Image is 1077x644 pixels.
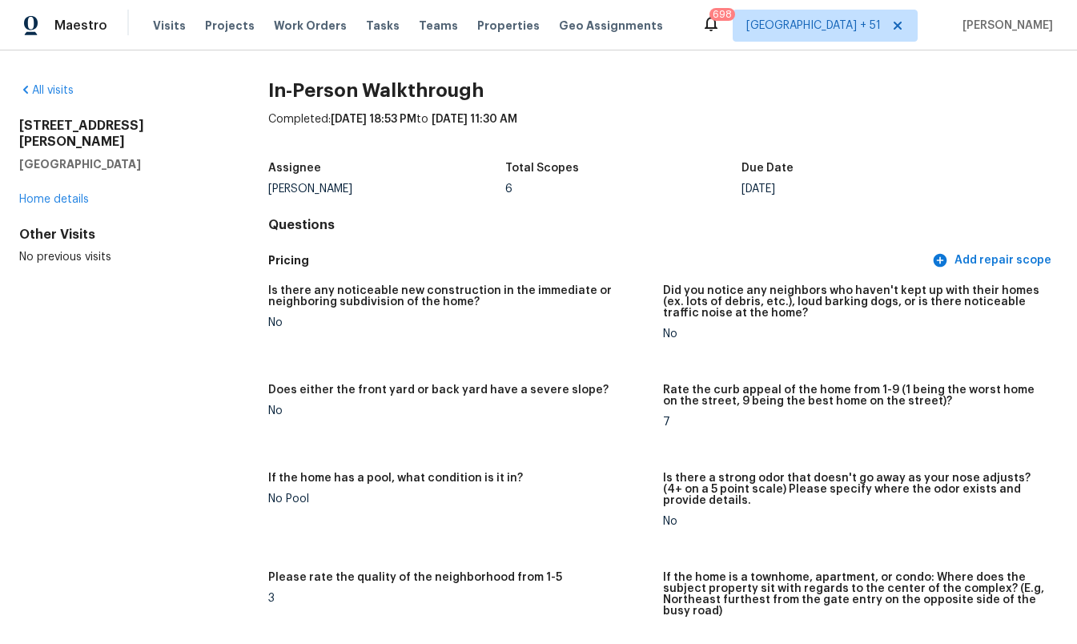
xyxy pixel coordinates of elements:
span: No previous visits [19,252,111,263]
h5: Due Date [741,163,794,174]
h5: Is there a strong odor that doesn't go away as your nose adjusts? (4+ on a 5 point scale) Please ... [663,473,1045,506]
span: [DATE] 18:53 PM [331,114,416,125]
h5: If the home is a townhome, apartment, or condo: Where does the subject property sit with regards ... [663,572,1045,617]
h5: Does either the front yard or back yard have a severe slope? [268,384,609,396]
div: No [663,516,1045,527]
div: 698 [713,6,732,22]
span: Add repair scope [935,251,1051,271]
span: [PERSON_NAME] [956,18,1053,34]
h5: Total Scopes [505,163,579,174]
div: [DATE] [741,183,979,195]
div: No [268,317,650,328]
span: [DATE] 11:30 AM [432,114,517,125]
div: 3 [268,593,650,604]
a: All visits [19,85,74,96]
h5: Assignee [268,163,321,174]
div: [PERSON_NAME] [268,183,505,195]
span: Maestro [54,18,107,34]
h5: Pricing [268,252,929,269]
h2: [STREET_ADDRESS][PERSON_NAME] [19,118,217,150]
span: Teams [419,18,458,34]
div: Other Visits [19,227,217,243]
h5: Please rate the quality of the neighborhood from 1-5 [268,572,562,583]
h2: In-Person Walkthrough [268,83,1058,99]
h4: Questions [268,217,1058,233]
div: 7 [663,417,1045,428]
div: 6 [505,183,742,195]
span: Work Orders [274,18,347,34]
span: Tasks [366,20,400,31]
div: No [663,328,1045,340]
h5: [GEOGRAPHIC_DATA] [19,156,217,172]
span: Properties [477,18,540,34]
div: Completed: to [268,111,1058,153]
span: Visits [153,18,186,34]
h5: Did you notice any neighbors who haven't kept up with their homes (ex. lots of debris, etc.), lou... [663,285,1045,319]
h5: Rate the curb appeal of the home from 1-9 (1 being the worst home on the street, 9 being the best... [663,384,1045,407]
span: Geo Assignments [559,18,663,34]
span: Projects [205,18,255,34]
a: Home details [19,194,89,205]
h5: If the home has a pool, what condition is it in? [268,473,523,484]
button: Add repair scope [929,246,1058,276]
span: [GEOGRAPHIC_DATA] + 51 [746,18,881,34]
div: No [268,405,650,417]
h5: Is there any noticeable new construction in the immediate or neighboring subdivision of the home? [268,285,650,308]
div: No Pool [268,493,650,505]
